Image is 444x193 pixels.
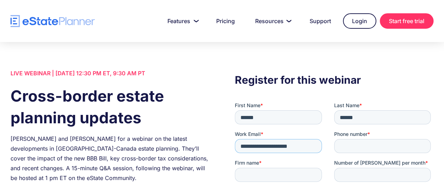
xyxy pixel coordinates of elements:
a: Resources [247,14,298,28]
a: Start free trial [380,13,433,29]
a: Support [301,14,339,28]
div: LIVE WEBINAR | [DATE] 12:30 PM ET, 9:30 AM PT [11,68,209,78]
div: [PERSON_NAME] and [PERSON_NAME] for a webinar on the latest developments in [GEOGRAPHIC_DATA]-Can... [11,134,209,183]
a: Features [159,14,204,28]
h3: Register for this webinar [235,72,433,88]
a: home [11,15,95,27]
h1: Cross-border estate planning updates [11,85,209,129]
a: Login [343,13,376,29]
a: Pricing [208,14,243,28]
